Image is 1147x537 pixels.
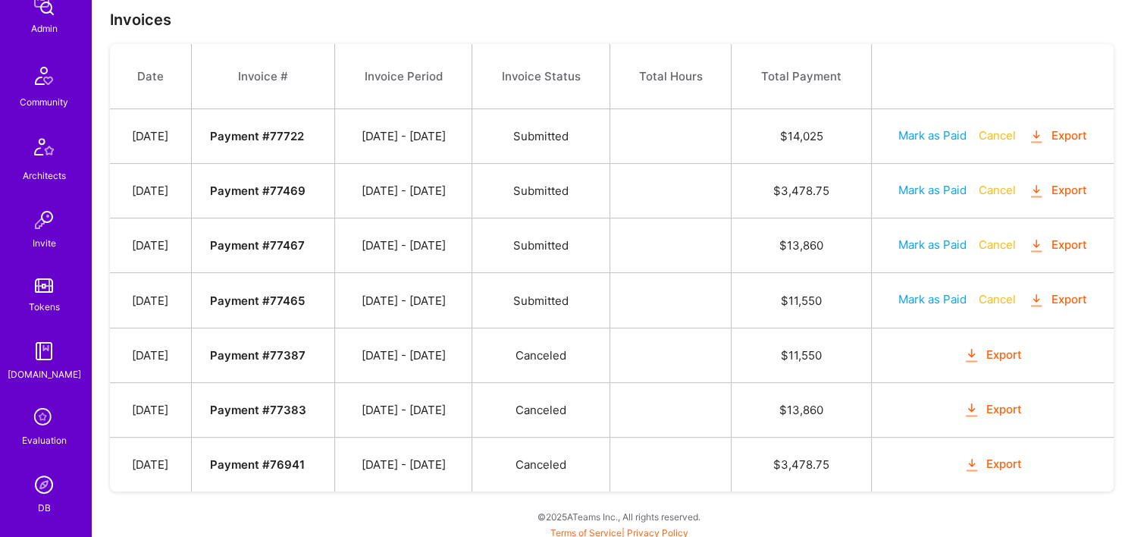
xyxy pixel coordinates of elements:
td: [DATE] - [DATE] [335,164,472,218]
img: tokens [35,278,53,293]
span: Submitted [513,184,569,198]
td: [DATE] [110,164,191,218]
div: [DOMAIN_NAME] [8,366,81,382]
h3: Invoices [110,11,1129,29]
i: icon OrangeDownload [1028,128,1045,146]
img: Invite [29,205,59,235]
button: Export [1028,291,1087,309]
button: Export [963,401,1022,419]
span: Canceled [516,457,566,472]
div: DB [38,500,51,516]
td: [DATE] [110,273,191,328]
td: $ 11,550 [732,328,871,382]
button: Mark as Paid [898,291,967,307]
button: Cancel [979,182,1016,198]
i: icon SelectionTeam [30,404,58,432]
td: [DATE] [110,382,191,437]
td: [DATE] [110,437,191,491]
span: Submitted [513,294,569,308]
button: Mark as Paid [898,127,967,143]
strong: Payment # 77383 [210,403,306,417]
td: [DATE] [110,218,191,273]
div: Community [20,94,68,110]
button: Mark as Paid [898,182,967,198]
img: guide book [29,336,59,366]
div: Admin [31,20,58,36]
strong: Payment # 77469 [210,184,306,198]
button: Export [1028,237,1087,254]
span: Submitted [513,129,569,143]
button: Export [963,456,1022,473]
td: $ 3,478.75 [732,437,871,491]
strong: Payment # 77467 [210,238,305,253]
span: Canceled [516,403,566,417]
th: Invoice Status [472,44,610,109]
div: Evaluation [22,432,67,448]
strong: Payment # 76941 [210,457,305,472]
i: icon OrangeDownload [1028,237,1045,255]
td: $ 14,025 [732,109,871,164]
img: Community [26,58,62,94]
td: [DATE] - [DATE] [335,218,472,273]
td: $ 13,860 [732,382,871,437]
th: Total Payment [732,44,871,109]
strong: Payment # 77722 [210,129,304,143]
div: © 2025 ATeams Inc., All rights reserved. [91,498,1147,535]
td: [DATE] - [DATE] [335,273,472,328]
td: $ 13,860 [732,218,871,273]
th: Date [110,44,191,109]
td: [DATE] [110,328,191,382]
img: Admin Search [29,469,59,500]
div: Invite [33,235,56,251]
i: icon OrangeDownload [963,401,980,419]
td: [DATE] - [DATE] [335,437,472,491]
i: icon OrangeDownload [963,457,980,474]
span: Submitted [513,238,569,253]
button: Cancel [979,127,1016,143]
td: [DATE] - [DATE] [335,109,472,164]
td: $ 11,550 [732,273,871,328]
td: [DATE] - [DATE] [335,328,472,382]
td: [DATE] [110,109,191,164]
th: Invoice Period [335,44,472,109]
button: Export [963,347,1022,364]
div: Tokens [29,299,60,315]
th: Total Hours [610,44,731,109]
td: [DATE] - [DATE] [335,382,472,437]
strong: Payment # 77387 [210,348,306,363]
span: Canceled [516,348,566,363]
button: Cancel [979,237,1016,253]
button: Cancel [979,291,1016,307]
td: $ 3,478.75 [732,164,871,218]
button: Export [1028,182,1087,199]
div: Architects [23,168,66,184]
button: Mark as Paid [898,237,967,253]
th: Invoice # [191,44,335,109]
button: Export [1028,127,1087,145]
i: icon OrangeDownload [1028,292,1045,309]
i: icon OrangeDownload [1028,183,1045,200]
i: icon OrangeDownload [963,347,980,364]
strong: Payment # 77465 [210,294,305,308]
img: Architects [26,131,62,168]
